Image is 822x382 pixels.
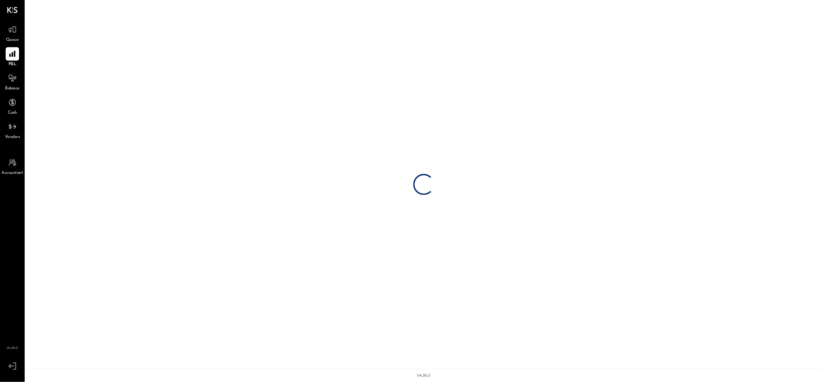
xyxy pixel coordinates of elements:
[2,170,23,176] span: Accountant
[8,110,17,116] span: Cash
[0,71,24,92] a: Balance
[8,61,17,68] span: P&L
[0,120,24,140] a: Vendors
[0,23,24,43] a: Queue
[417,373,431,378] div: v 4.36.0
[6,37,19,43] span: Queue
[0,96,24,116] a: Cash
[5,86,20,92] span: Balance
[0,156,24,176] a: Accountant
[5,134,20,140] span: Vendors
[0,47,24,68] a: P&L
